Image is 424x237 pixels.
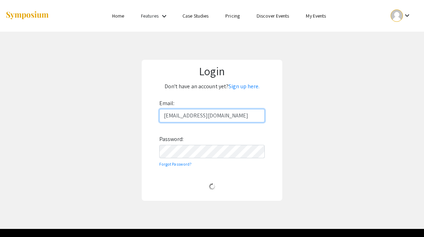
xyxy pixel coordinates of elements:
[146,81,278,92] p: Don't have an account yet?
[5,205,30,232] iframe: Chat
[5,11,49,20] img: Symposium by ForagerOne
[229,83,259,90] a: Sign up here.
[403,11,411,20] mat-icon: Expand account dropdown
[159,161,192,167] a: Forgot Password?
[306,13,326,19] a: My Events
[383,8,419,24] button: Expand account dropdown
[182,13,208,19] a: Case Studies
[112,13,124,19] a: Home
[257,13,289,19] a: Discover Events
[159,98,175,109] label: Email:
[141,13,159,19] a: Features
[160,12,168,20] mat-icon: Expand Features list
[225,13,240,19] a: Pricing
[146,64,278,78] h1: Login
[159,134,184,145] label: Password:
[206,180,218,193] img: Loading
